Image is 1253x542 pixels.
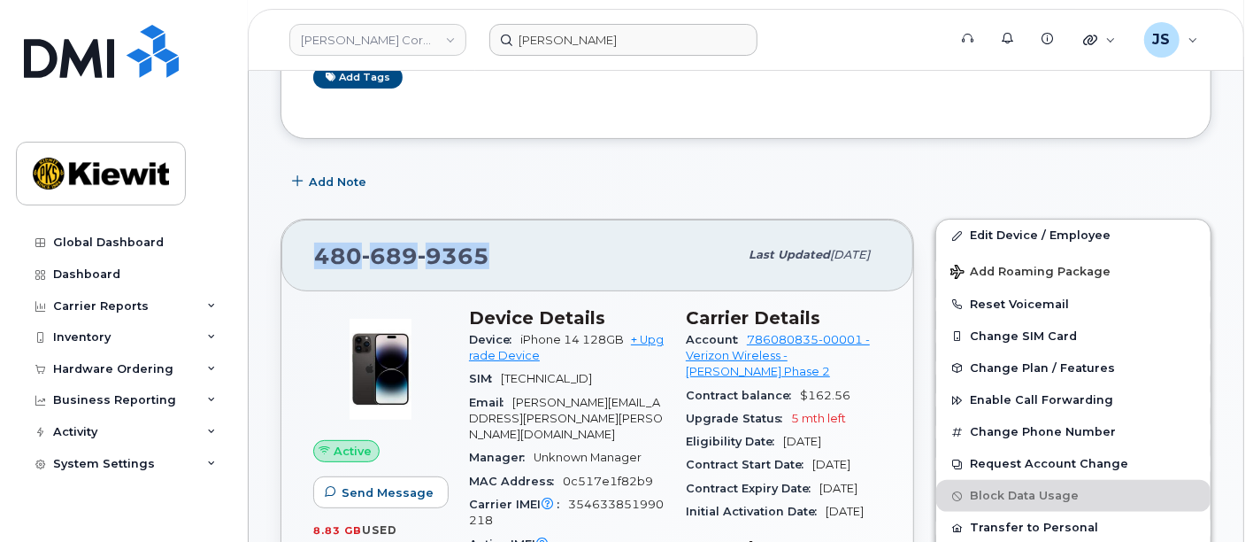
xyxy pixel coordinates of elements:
span: [DATE] [819,482,857,495]
button: Reset Voicemail [936,289,1211,321]
button: Change Phone Number [936,416,1211,448]
span: SIM [469,372,501,385]
span: 689 [362,243,418,269]
span: Initial Activation Date [686,505,826,518]
span: 480 [314,243,489,269]
span: [DATE] [830,248,870,261]
img: image20231002-3703462-njx0qo.jpeg [327,316,434,422]
span: Eligibility Date [686,435,783,448]
span: Add Roaming Package [950,265,1111,282]
a: Edit Device / Employee [936,220,1211,252]
a: Add tags [313,66,403,89]
span: Email [469,396,512,409]
span: Contract balance [686,389,800,402]
span: Contract Start Date [686,458,812,471]
button: Add Note [281,166,381,197]
button: Add Roaming Package [936,252,1211,289]
span: Change Plan / Features [970,361,1115,375]
span: used [362,523,397,537]
button: Enable Call Forwarding [936,384,1211,416]
span: 0c517e1f82b9 [563,475,653,488]
span: Carrier IMEI [469,498,568,511]
span: Send Message [342,484,434,501]
button: Block Data Usage [936,480,1211,512]
span: iPhone 14 128GB [520,333,624,346]
span: Unknown Manager [534,451,642,464]
input: Find something... [489,24,757,56]
button: Send Message [313,476,449,508]
span: [DATE] [826,505,864,518]
span: [PERSON_NAME][EMAIL_ADDRESS][PERSON_NAME][PERSON_NAME][DOMAIN_NAME] [469,396,663,442]
a: 786080835-00001 - Verizon Wireless - [PERSON_NAME] Phase 2 [686,333,870,379]
h3: Device Details [469,307,665,329]
span: Contract Expiry Date [686,482,819,495]
span: Manager [469,451,534,464]
iframe: Messenger Launcher [1176,465,1240,529]
span: 8.83 GB [313,524,362,537]
span: [DATE] [783,435,821,448]
h3: Carrier Details [686,307,881,329]
span: 9365 [418,243,489,269]
span: $162.56 [800,389,850,402]
div: Jenna Savard [1132,22,1211,58]
span: Last updated [749,248,830,261]
span: JS [1153,29,1171,50]
span: Upgrade Status [686,412,791,425]
span: MAC Address [469,475,563,488]
span: Enable Call Forwarding [970,394,1113,407]
a: Kiewit Corporation [289,24,466,56]
span: Account [686,333,747,346]
span: Add Note [309,174,366,190]
div: Quicklinks [1071,22,1128,58]
span: [TECHNICAL_ID] [501,372,592,385]
span: Active [334,443,372,460]
button: Change Plan / Features [936,352,1211,384]
button: Request Account Change [936,448,1211,480]
button: Change SIM Card [936,321,1211,352]
span: Device [469,333,520,346]
span: [DATE] [812,458,850,471]
span: 5 mth left [791,412,846,425]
